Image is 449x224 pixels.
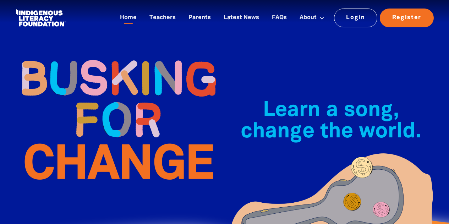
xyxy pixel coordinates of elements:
a: Login [334,9,378,27]
span: Learn a song, change the world. [241,101,421,142]
a: Parents [184,12,215,24]
a: FAQs [268,12,291,24]
a: Home [116,12,141,24]
a: Register [380,9,434,27]
a: Latest News [219,12,263,24]
a: About [295,12,329,24]
a: Teachers [145,12,180,24]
